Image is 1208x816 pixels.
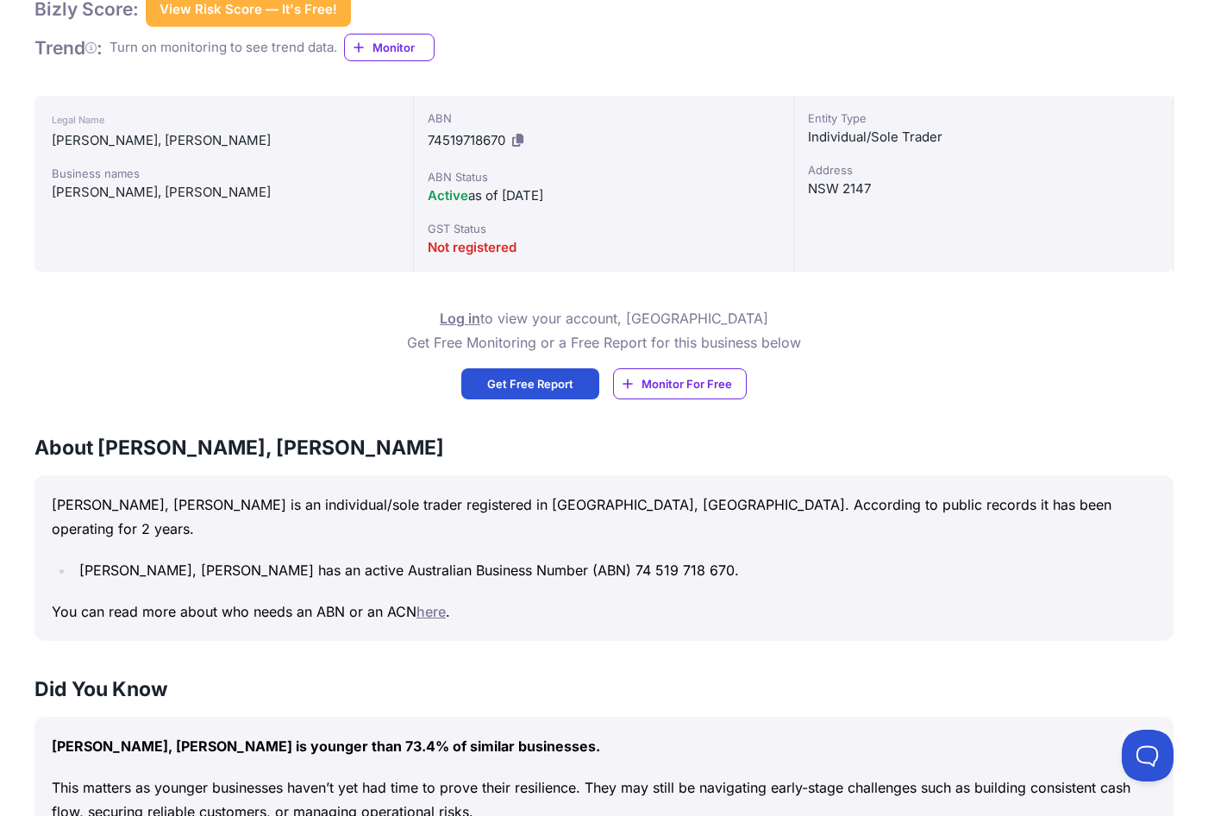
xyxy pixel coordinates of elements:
[52,165,396,182] div: Business names
[428,168,779,185] div: ABN Status
[1122,730,1174,781] iframe: Toggle Customer Support
[642,375,732,392] span: Monitor For Free
[428,187,468,204] span: Active
[372,39,434,56] span: Monitor
[487,375,573,392] span: Get Free Report
[428,110,779,127] div: ABN
[808,179,1159,199] div: NSW 2147
[34,36,103,60] h1: Trend :
[34,675,1174,703] h3: Did You Know
[52,110,396,130] div: Legal Name
[428,185,779,206] div: as of [DATE]
[613,368,747,399] a: Monitor For Free
[52,493,1156,541] p: [PERSON_NAME], [PERSON_NAME] is an individual/sole trader registered in [GEOGRAPHIC_DATA], [GEOGR...
[110,38,337,58] div: Turn on monitoring to see trend data.
[52,182,396,203] div: [PERSON_NAME], [PERSON_NAME]
[428,220,779,237] div: GST Status
[344,34,435,61] a: Monitor
[808,127,1159,148] div: Individual/Sole Trader
[34,434,1174,461] h3: About [PERSON_NAME], [PERSON_NAME]
[52,130,396,151] div: [PERSON_NAME], [PERSON_NAME]
[416,603,446,620] a: here
[428,239,516,255] span: Not registered
[428,132,505,148] span: 74519718670
[407,306,801,355] p: to view your account, [GEOGRAPHIC_DATA] Get Free Monitoring or a Free Report for this business below
[808,110,1159,127] div: Entity Type
[74,558,1156,582] li: [PERSON_NAME], [PERSON_NAME] has an active Australian Business Number (ABN) 74 519 718 670.
[52,599,1156,624] p: You can read more about who needs an ABN or an ACN .
[440,310,480,327] a: Log in
[52,734,1156,758] p: [PERSON_NAME], [PERSON_NAME] is younger than 73.4% of similar businesses.
[461,368,599,399] a: Get Free Report
[808,161,1159,179] div: Address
